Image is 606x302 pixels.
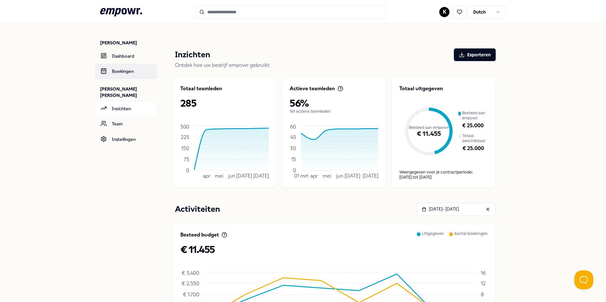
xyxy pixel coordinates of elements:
[291,156,296,162] tspan: 15
[203,173,211,179] tspan: apr
[175,203,220,216] p: Activiteiten
[196,5,386,19] input: Search for products, categories or subcategories
[293,167,296,173] tspan: 0
[290,145,296,151] tspan: 30
[236,173,252,179] tspan: [DATE]
[416,203,496,216] button: [DATE]- [DATE]
[180,231,219,239] p: Besteed budget
[182,280,199,286] tspan: € 2.550
[290,98,378,109] p: 56%
[363,173,379,179] tspan: [DATE]
[290,109,378,114] p: 161 actieve teamleden
[454,231,488,244] p: Aantal boekingen
[181,134,189,140] tspan: 225
[439,7,449,17] button: K
[253,173,269,179] tspan: [DATE]
[175,61,496,69] p: Ontdek hoe uw bedrijf empowr gebruikt
[228,173,235,179] tspan: jun
[95,101,157,116] a: Inzichten
[422,205,459,212] div: [DATE] - [DATE]
[310,173,318,179] tspan: apr
[462,145,488,152] p: € 25.000
[336,173,343,179] tspan: jun
[95,132,157,147] a: Instellingen
[215,173,223,179] tspan: mei
[95,116,157,131] a: Team
[290,85,335,92] p: Actieve teamleden
[399,113,458,155] div: € 11.455
[95,48,157,64] a: Dashboard
[184,156,189,162] tspan: 75
[399,170,488,175] p: Weergegeven voor je contractperiode:
[345,173,360,179] tspan: [DATE]
[323,173,331,179] tspan: mei
[481,280,486,286] tspan: 12
[290,124,296,130] tspan: 60
[399,175,488,180] div: [DATE] tot [DATE]
[95,64,157,79] a: Boekingen
[290,134,296,140] tspan: 45
[181,145,189,151] tspan: 150
[100,86,157,98] p: [PERSON_NAME] [PERSON_NAME]
[180,244,488,255] p: € 11.455
[399,85,488,92] p: Totaal uitgegeven
[180,85,222,92] p: Totaal teamleden
[100,40,157,46] p: [PERSON_NAME]
[180,98,269,109] p: 285
[462,122,488,129] p: € 25.000
[175,48,210,61] p: Inzichten
[180,124,189,130] tspan: 300
[182,270,199,276] tspan: € 3.400
[481,291,484,297] tspan: 8
[481,270,486,276] tspan: 16
[399,100,458,155] div: Besteed aan empowr
[462,110,488,121] p: Besteed aan empowr
[183,291,199,297] tspan: € 1.700
[574,270,593,289] iframe: Help Scout Beacon - Open
[462,133,488,143] p: Totaal beschikbaar
[454,48,496,61] button: Exporteren
[186,167,189,173] tspan: 0
[422,231,444,244] p: Uitgegeven
[294,173,308,179] tspan: 01 mrt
